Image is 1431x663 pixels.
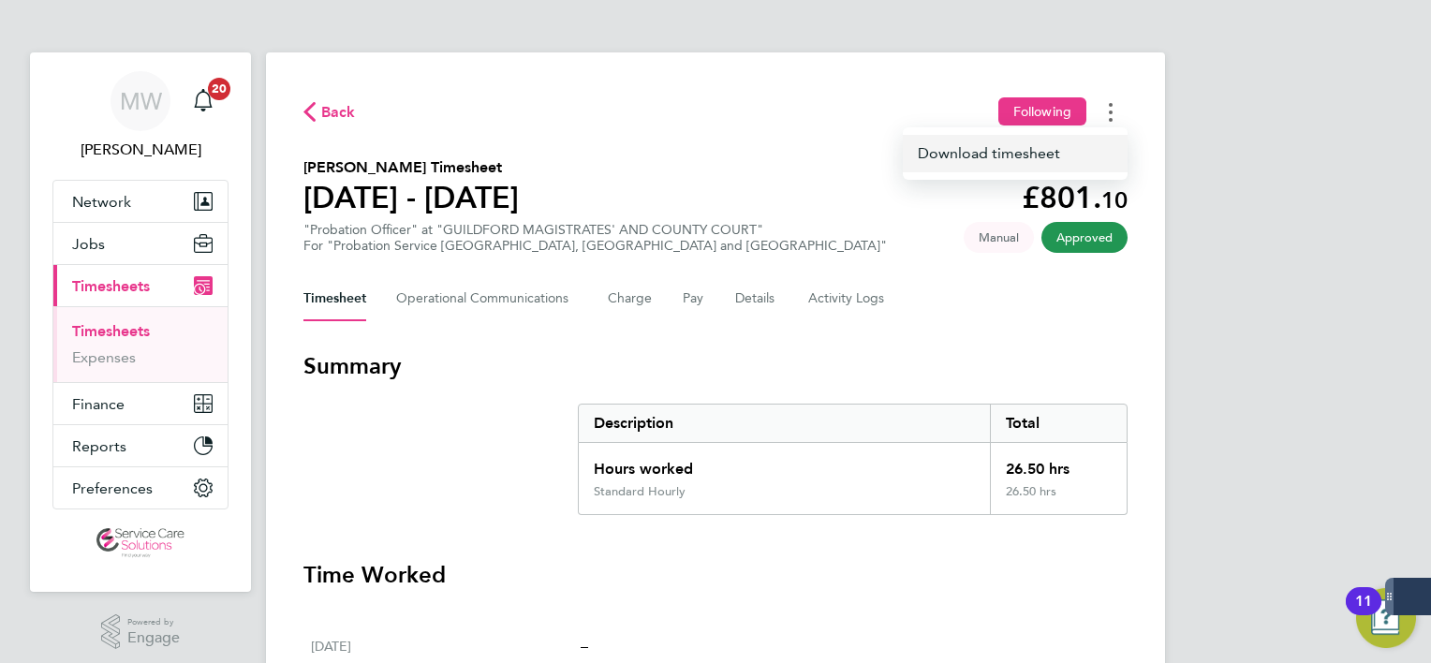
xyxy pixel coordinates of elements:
div: Standard Hourly [594,484,686,499]
button: Pay [683,276,705,321]
a: Timesheets [72,322,150,340]
h3: Time Worked [303,560,1128,590]
span: Timesheets [72,277,150,295]
div: Hours worked [579,443,990,484]
span: This timesheet has been approved. [1041,222,1128,253]
button: Operational Communications [396,276,578,321]
a: Powered byEngage [101,614,181,650]
div: Description [579,405,990,442]
span: Following [1013,103,1071,120]
div: Summary [578,404,1128,515]
a: MW[PERSON_NAME] [52,71,229,161]
span: This timesheet was manually created. [964,222,1034,253]
button: Back [303,100,356,124]
app-decimal: £801. [1022,180,1128,215]
div: "Probation Officer" at "GUILDFORD MAGISTRATES' AND COUNTY COURT" [303,222,887,254]
div: 26.50 hrs [990,484,1127,514]
button: Timesheets [53,265,228,306]
div: For "Probation Service [GEOGRAPHIC_DATA], [GEOGRAPHIC_DATA] and [GEOGRAPHIC_DATA]" [303,238,887,254]
nav: Main navigation [30,52,251,592]
button: Reports [53,425,228,466]
button: Network [53,181,228,222]
span: Engage [127,630,180,646]
button: Following [998,97,1086,125]
button: Charge [608,276,653,321]
h2: [PERSON_NAME] Timesheet [303,156,519,179]
button: Timesheets Menu [1094,97,1128,126]
span: Powered by [127,614,180,630]
span: – [581,637,588,655]
div: [DATE] [311,635,581,657]
button: Open Resource Center, 11 new notifications [1356,588,1416,648]
button: Details [735,276,778,321]
div: 26.50 hrs [990,443,1127,484]
span: Mark White [52,139,229,161]
a: 20 [184,71,222,131]
span: Preferences [72,479,153,497]
a: Go to home page [52,528,229,558]
button: Finance [53,383,228,424]
span: Finance [72,395,125,413]
span: MW [120,89,162,113]
span: Reports [72,437,126,455]
h3: Summary [303,351,1128,381]
h1: [DATE] - [DATE] [303,179,519,216]
a: Expenses [72,348,136,366]
button: Timesheet [303,276,366,321]
button: Preferences [53,467,228,508]
span: 10 [1101,186,1128,214]
a: Timesheets Menu [903,135,1128,172]
span: Back [321,101,356,124]
button: Jobs [53,223,228,264]
span: Network [72,193,131,211]
div: Timesheets [53,306,228,382]
button: Activity Logs [808,276,887,321]
span: Jobs [72,235,105,253]
div: 11 [1355,601,1372,626]
span: 20 [208,78,230,100]
div: Total [990,405,1127,442]
img: servicecare-logo-retina.png [96,528,184,558]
